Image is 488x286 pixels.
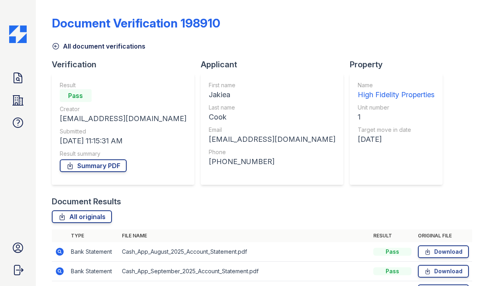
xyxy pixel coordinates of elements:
[52,16,220,30] div: Document Verification 198910
[60,89,92,102] div: Pass
[415,229,472,242] th: Original file
[68,242,119,262] td: Bank Statement
[60,105,186,113] div: Creator
[358,134,435,145] div: [DATE]
[60,159,127,172] a: Summary PDF
[201,59,350,70] div: Applicant
[358,112,435,123] div: 1
[358,81,435,89] div: Name
[358,89,435,100] div: High Fidelity Properties
[60,127,186,135] div: Submitted
[60,150,186,158] div: Result summary
[418,265,469,278] a: Download
[209,104,335,112] div: Last name
[209,134,335,145] div: [EMAIL_ADDRESS][DOMAIN_NAME]
[373,248,412,256] div: Pass
[418,245,469,258] a: Download
[68,229,119,242] th: Type
[68,262,119,281] td: Bank Statement
[209,112,335,123] div: Cook
[373,267,412,275] div: Pass
[209,148,335,156] div: Phone
[60,135,186,147] div: [DATE] 11:15:31 AM
[52,41,145,51] a: All document verifications
[209,156,335,167] div: [PHONE_NUMBER]
[209,81,335,89] div: First name
[358,104,435,112] div: Unit number
[52,59,201,70] div: Verification
[119,242,370,262] td: Cash_App_August_2025_Account_Statement.pdf
[60,81,186,89] div: Result
[370,229,415,242] th: Result
[60,113,186,124] div: [EMAIL_ADDRESS][DOMAIN_NAME]
[9,25,27,43] img: CE_Icon_Blue-c292c112584629df590d857e76928e9f676e5b41ef8f769ba2f05ee15b207248.png
[358,126,435,134] div: Target move in date
[209,89,335,100] div: Jakiea
[119,262,370,281] td: Cash_App_September_2025_Account_Statement.pdf
[358,81,435,100] a: Name High Fidelity Properties
[119,229,370,242] th: File name
[52,196,121,207] div: Document Results
[209,126,335,134] div: Email
[350,59,449,70] div: Property
[52,210,112,223] a: All originals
